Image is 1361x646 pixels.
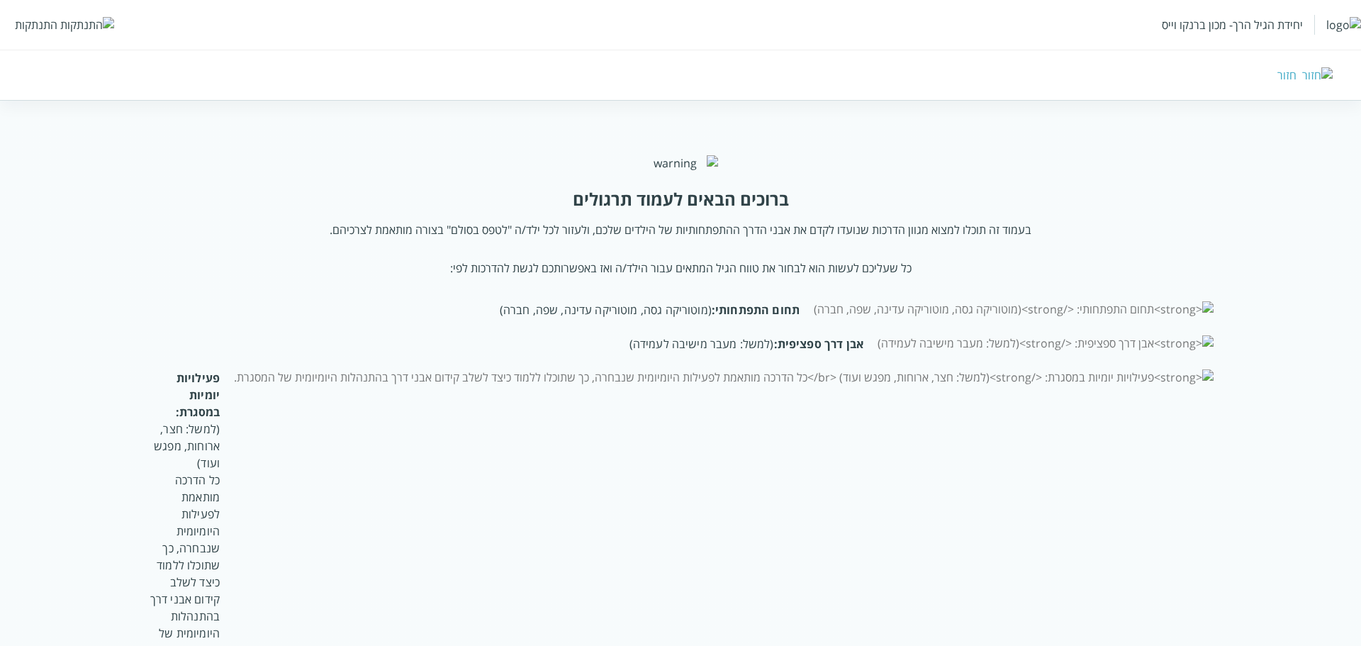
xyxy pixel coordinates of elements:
img: logo [1326,17,1361,33]
div: יחידת הגיל הרך- מכון ברנקו וייס [1162,17,1303,33]
img: <strong>תחום התפתחותי: </strong>(מוטוריקה גסה, מוטוריקה עדינה, שפה, חברה) [814,301,1214,317]
strong: תחום התפתחותי: [712,302,800,318]
p: בעמוד זה תוכלו למצוא מגוון הדרכות שנועדו לקדם את אבני הדרך ההתפתחותיות של הילדים שלכם, ולעזור לכל... [330,222,1031,238]
img: <strong>פעילויות יומיות במסגרת: </strong>(למשל: חצר, ארוחות, מפגש ועוד) <br/>כל הדרכה מותאמת לפעי... [234,369,1214,385]
img: warning [643,155,718,171]
strong: אבן דרך ספציפית: [774,336,863,352]
img: חזור [1302,67,1333,83]
img: התנתקות [60,17,114,33]
div: (למשל: מעבר מישיבה לעמידה) [147,335,863,352]
strong: פעילויות יומיות במסגרת: [176,370,220,420]
img: <strong>אבן דרך ספציפית: </strong>(למשל: מעבר מישיבה לעמידה) [878,335,1214,351]
div: חזור [1277,67,1296,83]
div: התנתקות [15,17,57,33]
p: כל שעליכם לעשות הוא לבחור את טווח הגיל המתאים עבור הילד/ה ואז באפשרותכם לגשת להדרכות לפי: [450,260,912,276]
div: (מוטוריקה גסה, מוטוריקה עדינה, שפה, חברה) [147,301,800,318]
div: ברוכים הבאים לעמוד תרגולים [573,188,789,211]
